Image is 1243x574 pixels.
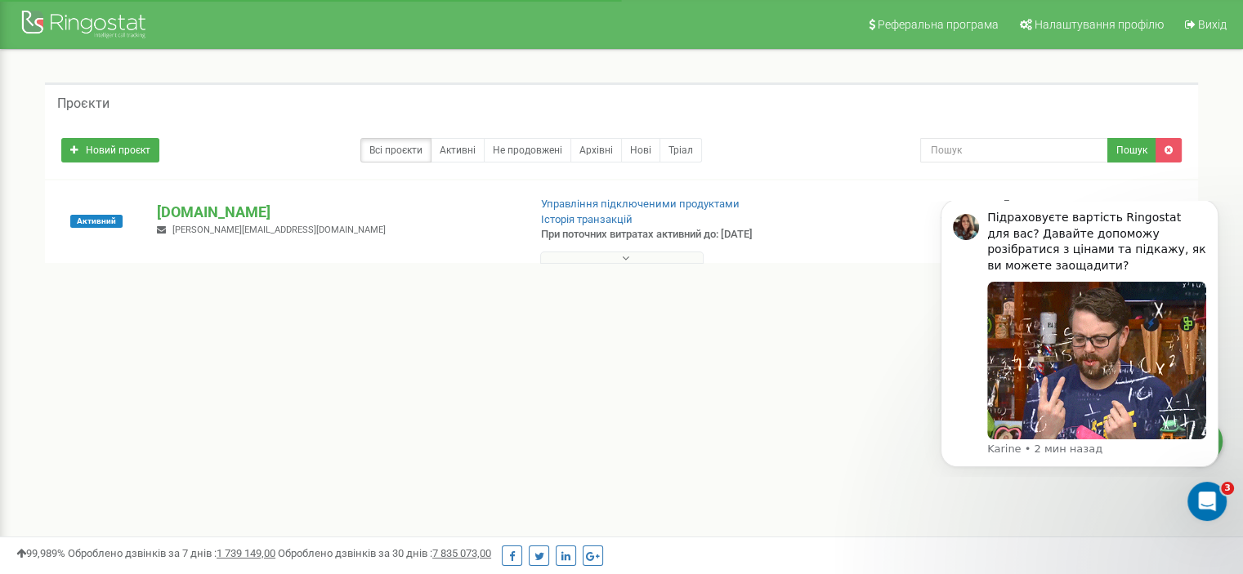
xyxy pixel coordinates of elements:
p: При поточних витратах активний до: [DATE] [541,227,803,243]
img: Profile image for Karine [37,13,63,39]
h5: Проєкти [57,96,110,111]
span: Реферальна програма [878,18,999,31]
button: Пошук [1107,138,1156,162]
span: Налаштування профілю [1035,18,1164,31]
u: 7 835 073,00 [432,547,491,559]
a: Новий проєкт [61,138,159,162]
a: Нові [621,138,660,162]
span: 3 [1221,482,1234,495]
u: 1 739 149,00 [217,547,275,559]
span: Оброблено дзвінків за 7 днів : [68,547,275,559]
span: Вихід [1198,18,1227,31]
div: Message content [71,9,290,238]
a: Тріал [660,138,702,162]
span: Оброблено дзвінків за 30 днів : [278,547,491,559]
a: Історія транзакцій [541,213,633,225]
a: Не продовжені [484,138,571,162]
input: Пошук [920,138,1108,162]
iframe: Intercom notifications сообщение [916,201,1243,477]
a: Архівні [570,138,622,162]
iframe: Intercom live chat [1187,482,1227,521]
div: Підраховуєте вартість Ringostat для вас? Давайте допоможу розібратися з цінами та підкажу, як ви ... [71,9,290,73]
span: Активний [70,215,123,228]
a: Управління підключеними продуктами [541,198,740,210]
span: Баланс [1004,198,1039,210]
span: 99,989% [16,547,65,559]
p: Message from Karine, sent 2 мин назад [71,241,290,256]
span: [PERSON_NAME][EMAIL_ADDRESS][DOMAIN_NAME] [172,225,386,235]
a: Всі проєкти [360,138,431,162]
a: Активні [431,138,485,162]
p: [DOMAIN_NAME] [157,202,514,223]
